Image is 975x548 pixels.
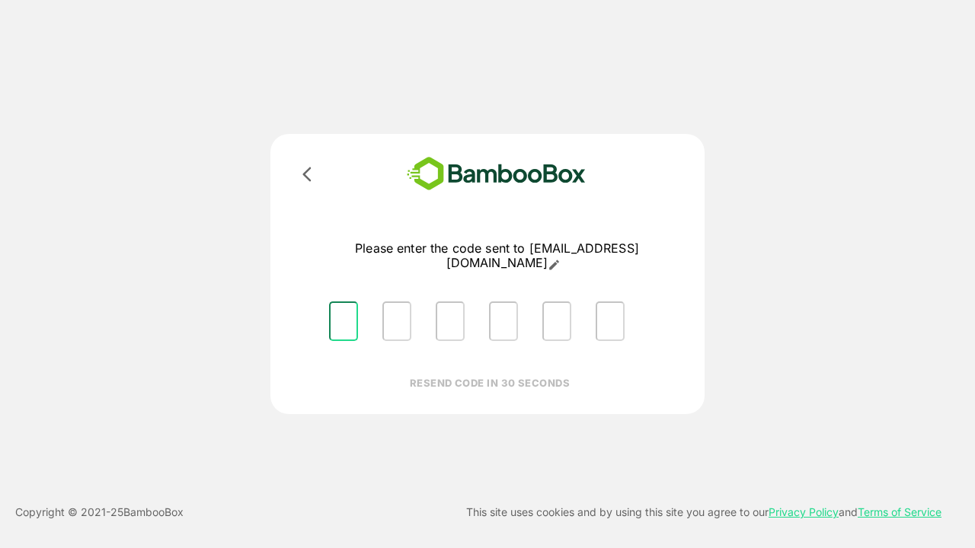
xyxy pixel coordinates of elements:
p: Copyright © 2021- 25 BambooBox [15,503,184,521]
input: Please enter OTP character 5 [542,301,571,341]
input: Please enter OTP character 6 [596,301,625,341]
a: Terms of Service [858,505,941,518]
input: Please enter OTP character 1 [329,301,358,341]
input: Please enter OTP character 3 [436,301,465,341]
p: Please enter the code sent to [EMAIL_ADDRESS][DOMAIN_NAME] [317,241,677,271]
input: Please enter OTP character 2 [382,301,411,341]
input: Please enter OTP character 4 [489,301,518,341]
img: bamboobox [385,152,608,196]
p: This site uses cookies and by using this site you agree to our and [466,503,941,521]
a: Privacy Policy [769,505,839,518]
